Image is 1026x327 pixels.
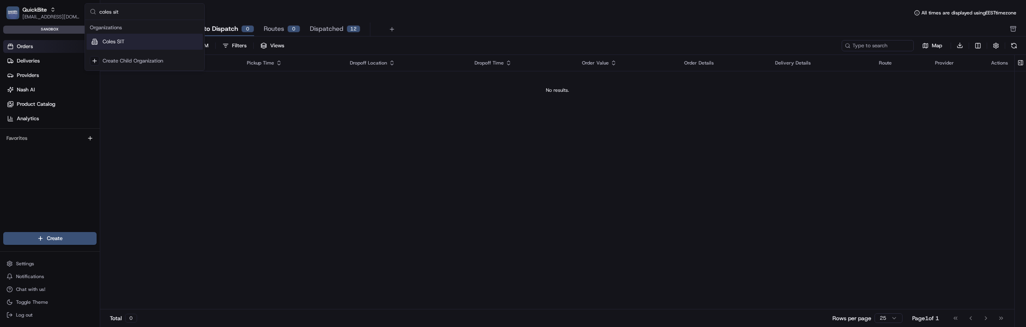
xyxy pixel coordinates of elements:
[842,40,914,51] input: Type to search
[65,113,132,127] a: 💻API Documentation
[3,69,100,82] a: Providers
[1008,40,1020,51] button: Refresh
[350,60,462,66] div: Dropoff Location
[684,60,762,66] div: Order Details
[17,115,39,122] span: Analytics
[22,14,80,20] button: [EMAIL_ADDRESS][DOMAIN_NAME]
[3,284,97,295] button: Chat with us!
[3,297,97,308] button: Toggle Theme
[935,60,978,66] div: Provider
[17,86,35,93] span: Nash AI
[3,3,83,22] button: QuickBiteQuickBite[EMAIL_ADDRESS][DOMAIN_NAME]
[3,54,100,67] a: Deliveries
[57,135,97,142] a: Powered byPylon
[3,309,97,321] button: Log out
[103,57,163,65] div: Create Child Organization
[347,25,360,32] div: 12
[917,41,947,50] button: Map
[136,79,146,89] button: Start new chat
[27,77,131,85] div: Start new chat
[932,42,942,49] span: Map
[991,60,1008,66] div: Actions
[475,60,569,66] div: Dropoff Time
[8,117,14,123] div: 📗
[16,299,48,305] span: Toggle Theme
[16,260,34,267] span: Settings
[87,22,203,34] div: Organizations
[8,77,22,91] img: 1736555255976-a54dd68f-1ca7-489b-9aae-adbdc363a1c4
[22,6,47,14] button: QuickBite
[85,20,204,71] div: Suggestions
[3,26,97,34] div: sandbox
[3,132,97,145] div: Favorites
[103,87,1011,93] div: No results.
[76,116,129,124] span: API Documentation
[5,113,65,127] a: 📗Knowledge Base
[3,271,97,282] button: Notifications
[17,57,40,65] span: Deliveries
[264,24,284,34] span: Routes
[6,6,19,19] img: QuickBite
[241,25,254,32] div: 0
[17,72,39,79] span: Providers
[287,25,300,32] div: 0
[247,60,337,66] div: Pickup Time
[16,273,44,280] span: Notifications
[8,8,24,24] img: Nash
[27,85,101,91] div: We're available if you need us!
[912,314,939,322] div: Page 1 of 1
[3,232,97,245] button: Create
[270,42,284,49] span: Views
[183,24,238,34] span: Ready to Dispatch
[879,60,922,66] div: Route
[17,101,55,108] span: Product Catalog
[80,136,97,142] span: Pylon
[17,43,33,50] span: Orders
[3,258,97,269] button: Settings
[47,235,63,242] span: Create
[232,42,246,49] div: Filters
[125,314,137,323] div: 0
[257,40,288,51] button: Views
[3,83,100,96] a: Nash AI
[3,112,100,125] a: Analytics
[8,32,146,45] p: Welcome 👋
[68,117,74,123] div: 💻
[99,4,200,20] input: Search...
[16,286,45,293] span: Chat with us!
[3,98,100,111] a: Product Catalog
[775,60,866,66] div: Delivery Details
[582,60,671,66] div: Order Value
[219,40,250,51] button: Filters
[16,312,32,318] span: Log out
[21,52,132,60] input: Clear
[16,116,61,124] span: Knowledge Base
[310,24,343,34] span: Dispatched
[103,38,125,45] span: Coles SIT
[110,314,137,323] div: Total
[921,10,1016,16] span: All times are displayed using EEST timezone
[3,40,100,53] a: Orders
[832,314,871,322] p: Rows per page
